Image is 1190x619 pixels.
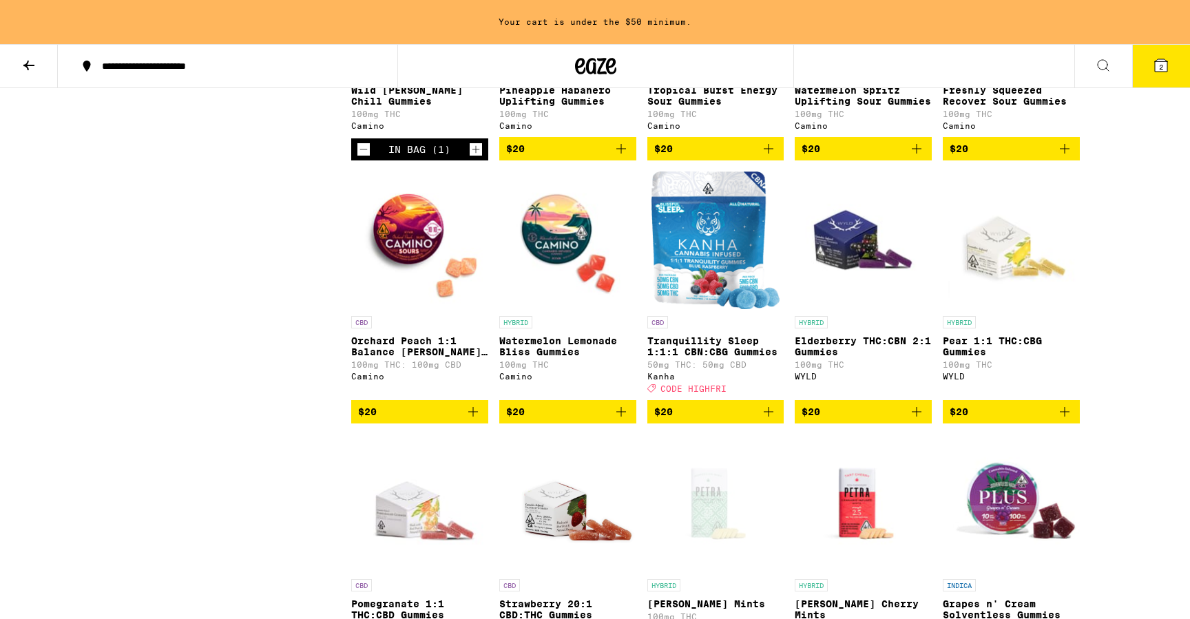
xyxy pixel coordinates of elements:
img: WYLD - Elderberry THC:CBN 2:1 Gummies [795,171,932,309]
img: Camino - Orchard Peach 1:1 Balance Sours Gummies [351,171,488,309]
p: Elderberry THC:CBN 2:1 Gummies [795,335,932,357]
p: [PERSON_NAME] Mints [647,598,784,609]
a: Open page for Tranquillity Sleep 1:1:1 CBN:CBG Gummies from Kanha [647,171,784,400]
img: Camino - Watermelon Lemonade Bliss Gummies [499,171,636,309]
p: Tranquillity Sleep 1:1:1 CBN:CBG Gummies [647,335,784,357]
p: CBD [499,579,520,591]
span: $20 [654,406,673,417]
p: Orchard Peach 1:1 Balance [PERSON_NAME] Gummies [351,335,488,357]
img: Kanha - Tranquillity Sleep 1:1:1 CBN:CBG Gummies [651,171,780,309]
p: CBD [647,316,668,328]
a: Open page for Watermelon Lemonade Bliss Gummies from Camino [499,171,636,400]
div: WYLD [795,372,932,381]
span: $20 [950,406,968,417]
button: Add to bag [943,137,1080,160]
p: Wild [PERSON_NAME] Chill Gummies [351,85,488,107]
span: $20 [950,143,968,154]
button: Add to bag [647,400,784,423]
div: In Bag (1) [388,144,450,155]
img: Kiva Confections - Petra Tart Cherry Mints [795,434,932,572]
div: Camino [351,121,488,130]
span: $20 [802,406,820,417]
button: Increment [469,143,483,156]
p: Pear 1:1 THC:CBG Gummies [943,335,1080,357]
p: HYBRID [943,316,976,328]
button: Add to bag [795,400,932,423]
span: CODE HIGHFRI [660,384,727,393]
p: CBD [351,316,372,328]
button: Add to bag [499,137,636,160]
p: INDICA [943,579,976,591]
a: Open page for Pear 1:1 THC:CBG Gummies from WYLD [943,171,1080,400]
p: 100mg THC [795,360,932,369]
img: WYLD - Strawberry 20:1 CBD:THC Gummies [499,434,636,572]
span: $20 [358,406,377,417]
div: Kanha [647,372,784,381]
span: 2 [1159,63,1163,71]
a: Open page for Elderberry THC:CBN 2:1 Gummies from WYLD [795,171,932,400]
p: 100mg THC [943,109,1080,118]
img: WYLD - Pomegranate 1:1 THC:CBD Gummies [351,434,488,572]
a: Open page for Orchard Peach 1:1 Balance Sours Gummies from Camino [351,171,488,400]
p: Pineapple Habanero Uplifting Gummies [499,85,636,107]
button: Add to bag [943,400,1080,423]
button: Add to bag [499,400,636,423]
span: $20 [506,406,525,417]
p: Watermelon Lemonade Bliss Gummies [499,335,636,357]
p: 100mg THC [499,360,636,369]
p: 100mg THC: 100mg CBD [351,360,488,369]
p: Tropical Burst Energy Sour Gummies [647,85,784,107]
p: CBD [351,579,372,591]
p: 100mg THC [499,109,636,118]
p: Watermelon Spritz Uplifting Sour Gummies [795,85,932,107]
span: $20 [654,143,673,154]
button: Add to bag [795,137,932,160]
div: Camino [647,121,784,130]
div: WYLD [943,372,1080,381]
button: Add to bag [351,400,488,423]
p: Freshly Squeezed Recover Sour Gummies [943,85,1080,107]
p: 100mg THC [795,109,932,118]
button: 2 [1132,45,1190,87]
span: $20 [506,143,525,154]
div: Camino [795,121,932,130]
span: $20 [802,143,820,154]
div: Camino [499,121,636,130]
p: HYBRID [795,579,828,591]
p: 50mg THC: 50mg CBD [647,360,784,369]
div: Camino [943,121,1080,130]
span: Hi. Need any help? [8,10,99,21]
img: PLUS - Grapes n' Cream Solventless Gummies [943,434,1080,572]
p: HYBRID [647,579,680,591]
p: 100mg THC [351,109,488,118]
button: Add to bag [647,137,784,160]
div: Camino [499,372,636,381]
img: WYLD - Pear 1:1 THC:CBG Gummies [943,171,1080,309]
p: 100mg THC [943,360,1080,369]
p: 100mg THC [647,109,784,118]
p: HYBRID [795,316,828,328]
div: Camino [351,372,488,381]
p: HYBRID [499,316,532,328]
button: Decrement [357,143,370,156]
